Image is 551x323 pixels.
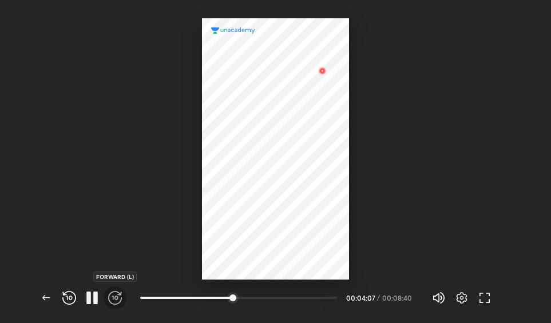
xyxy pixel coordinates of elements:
img: logo.2a7e12a2.svg [211,27,255,34]
div: FORWARD (L) [93,272,137,282]
div: 00:08:40 [382,294,414,301]
div: / [377,294,380,301]
div: 00:04:07 [346,294,375,301]
img: wMgqJGBwKWe8AAAAABJRU5ErkJggg== [315,64,329,78]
